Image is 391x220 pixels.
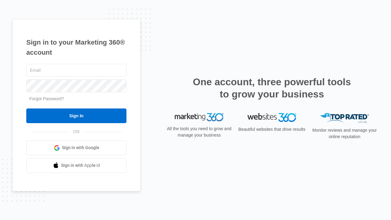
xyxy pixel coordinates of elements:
[191,76,353,100] h2: One account, three powerful tools to grow your business
[26,37,126,57] h1: Sign in to your Marketing 360® account
[175,113,224,122] img: Marketing 360
[26,141,126,155] a: Sign in with Google
[165,126,233,138] p: All the tools you need to grow and manage your business
[310,127,379,140] p: Monitor reviews and manage your online reputation
[247,113,296,122] img: Websites 360
[62,145,99,151] span: Sign in with Google
[29,96,64,101] a: Forgot Password?
[26,64,126,77] input: Email
[320,113,369,123] img: Top Rated Local
[238,126,306,133] p: Beautiful websites that drive results
[26,108,126,123] input: Sign In
[61,162,100,169] span: Sign in with Apple Id
[69,129,84,135] span: OR
[26,158,126,173] a: Sign in with Apple Id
